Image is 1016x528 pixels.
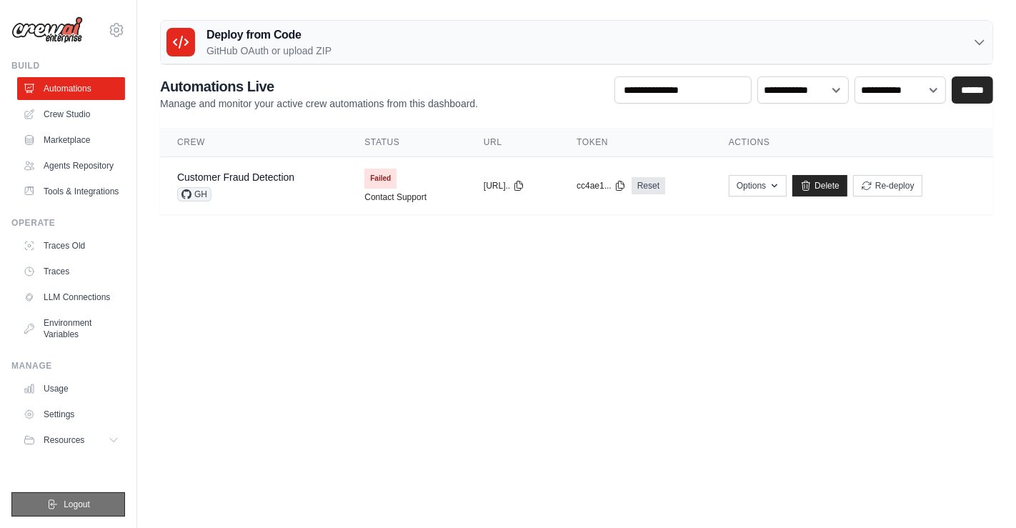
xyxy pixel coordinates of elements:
a: LLM Connections [17,286,125,309]
a: Reset [632,177,665,194]
h2: Automations Live [160,76,478,96]
button: Logout [11,492,125,517]
div: Operate [11,217,125,229]
button: Resources [17,429,125,452]
a: Agents Repository [17,154,125,177]
h3: Deploy from Code [206,26,332,44]
div: Manage [11,360,125,372]
a: Environment Variables [17,312,125,346]
th: Crew [160,128,347,157]
img: Logo [11,16,83,44]
button: Re-deploy [853,175,922,196]
button: Options [729,175,787,196]
span: GH [177,187,211,201]
p: Manage and monitor your active crew automations from this dashboard. [160,96,478,111]
div: Build [11,60,125,71]
a: Contact Support [364,191,427,203]
th: Token [559,128,712,157]
th: Status [347,128,467,157]
a: Tools & Integrations [17,180,125,203]
a: Customer Fraud Detection [177,171,294,183]
span: Logout [64,499,90,510]
th: Actions [712,128,993,157]
a: Usage [17,377,125,400]
a: Settings [17,403,125,426]
a: Delete [792,175,847,196]
p: GitHub OAuth or upload ZIP [206,44,332,58]
a: Traces [17,260,125,283]
a: Automations [17,77,125,100]
a: Crew Studio [17,103,125,126]
button: cc4ae1... [577,180,626,191]
a: Marketplace [17,129,125,151]
th: URL [467,128,559,157]
span: Failed [364,169,397,189]
a: Traces Old [17,234,125,257]
span: Resources [44,434,84,446]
